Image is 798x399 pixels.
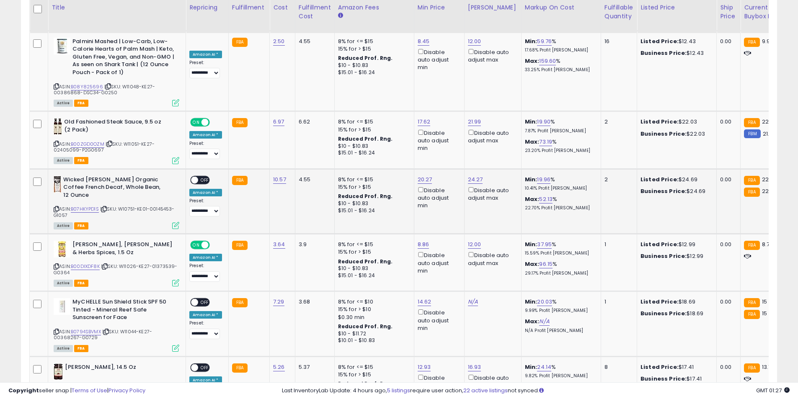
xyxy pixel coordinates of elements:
b: Min: [525,175,537,183]
a: 8.86 [418,240,429,249]
span: 21.5 [763,130,773,138]
div: 8% for <= $15 [338,241,408,248]
b: Min: [525,298,537,306]
span: 15 [762,298,767,306]
a: 37.95 [537,240,552,249]
b: Wicked [PERSON_NAME] Organic Coffee French Decaf, Whole Bean, 12 Ounce [63,176,165,201]
b: Max: [525,317,540,325]
a: 16.93 [468,363,481,371]
small: FBA [232,298,248,307]
b: [PERSON_NAME], [PERSON_NAME] & Herbs Spices, 1.5 Oz [72,241,174,258]
div: % [525,57,594,73]
div: 16 [604,38,630,45]
div: $12.99 [640,252,710,260]
a: 6.97 [273,118,284,126]
div: Disable auto adjust min [418,308,458,332]
p: 22.70% Profit [PERSON_NAME] [525,205,594,211]
span: 13.13 [762,363,774,371]
div: 8% for <= $10 [338,298,408,306]
b: Listed Price: [640,240,679,248]
a: 5.26 [273,363,285,371]
img: 41D75ZDgYXL._SL40_.jpg [54,363,63,380]
div: Disable auto adjust min [418,250,458,275]
div: Disable auto adjust max [468,128,515,144]
span: FBA [74,280,88,287]
div: $10 - $10.83 [338,265,408,272]
a: 59.76 [537,37,552,46]
b: Listed Price: [640,118,679,126]
div: $15.01 - $16.24 [338,207,408,214]
div: ASIN: [54,38,179,106]
a: 8.45 [418,37,430,46]
div: Preset: [189,141,222,160]
strong: Copyright [8,386,39,394]
small: FBM [744,129,760,138]
p: 33.25% Profit [PERSON_NAME] [525,67,594,73]
div: ASIN: [54,176,179,229]
div: Repricing [189,3,225,12]
a: 19.90 [537,118,550,126]
div: 0.00 [720,176,734,183]
b: Listed Price: [640,298,679,306]
div: 6.62 [299,118,328,126]
span: ON [191,119,201,126]
b: MyCHELLE Sun Shield Stick SPF 50 Tinted - Mineral Reef Safe Sunscreen for Face [72,298,174,324]
div: $17.41 [640,363,710,371]
div: $10 - $10.83 [338,200,408,207]
span: FBA [74,222,88,229]
span: All listings currently available for purchase on Amazon [54,222,73,229]
div: seller snap | | [8,387,145,395]
div: $24.69 [640,188,710,195]
span: All listings currently available for purchase on Amazon [54,100,73,107]
b: Reduced Prof. Rng. [338,258,393,265]
img: 31SIILrNLYL._SL40_.jpg [54,298,70,315]
b: Palmini Mashed | Low-Carb, Low-Calorie Hearts of Palm Mash | Keto, Gluten Free, Vegan, and Non-GM... [72,38,174,79]
span: | SKU: W11026-KE27-01373539-G0364 [54,263,178,275]
b: Reduced Prof. Rng. [338,54,393,62]
small: FBA [232,241,248,250]
b: Min: [525,37,537,45]
b: Business Price: [640,252,687,260]
span: | SKU: W11048-KE27-00386868-DSC34-G0250 [54,83,155,96]
a: Terms of Use [72,386,107,394]
b: Min: [525,118,537,126]
div: ASIN: [54,241,179,286]
b: Max: [525,138,540,146]
span: 8.75 [762,240,773,248]
div: Amazon Fees [338,3,411,12]
div: 1 [604,241,630,248]
span: 2025-08-13 01:27 GMT [756,386,790,394]
div: Preset: [189,320,222,339]
div: $18.69 [640,310,710,317]
p: 29.17% Profit [PERSON_NAME] [525,270,594,276]
div: 0.00 [720,363,734,371]
div: Disable auto adjust max [468,47,515,64]
img: 41iY+lWhOZL._SL40_.jpg [54,38,70,54]
div: Fulfillable Quantity [604,3,633,21]
span: | SKU: W10751-KE01-00145453-G1057 [54,206,175,218]
div: Disable auto adjust min [418,373,458,397]
div: $10 - $11.72 [338,330,408,337]
div: $22.03 [640,130,710,138]
div: Ship Price [720,3,737,21]
a: 24.27 [468,175,483,184]
small: FBA [744,38,759,47]
div: $18.69 [640,298,710,306]
div: Current Buybox Price [744,3,787,21]
div: Min Price [418,3,461,12]
span: | SKU: W11044-KE27-00368267-G0729 [54,328,152,341]
span: All listings currently available for purchase on Amazon [54,345,73,352]
p: 9.99% Profit [PERSON_NAME] [525,308,594,314]
div: Listed Price [640,3,713,12]
span: ON [191,242,201,249]
div: Disable auto adjust max [468,185,515,202]
div: 8 [604,363,630,371]
div: 15% for > $15 [338,126,408,134]
small: FBA [744,176,759,185]
span: OFF [198,364,212,371]
a: 7.29 [273,298,284,306]
a: N/A [468,298,478,306]
div: 0.00 [720,298,734,306]
img: 51FrR-ettbL._SL40_.jpg [54,241,70,257]
p: 23.20% Profit [PERSON_NAME] [525,148,594,154]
